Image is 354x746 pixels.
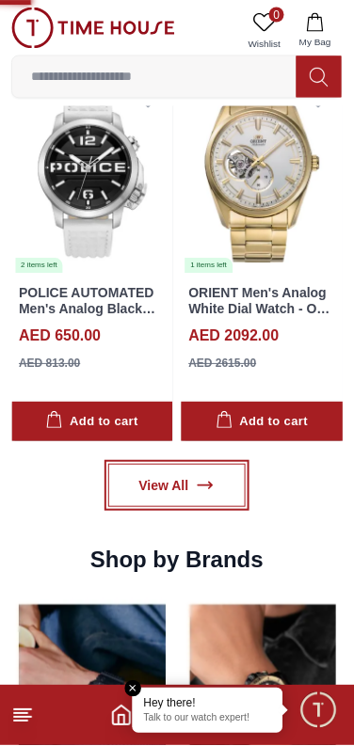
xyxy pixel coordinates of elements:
[182,73,344,275] img: ORIENT Men's Analog White Dial Watch - OW-RA-AR0007S00C
[182,403,344,443] button: Add to cart
[11,403,173,443] button: Add to cart
[144,696,272,711] div: Hey there!
[185,259,233,274] div: 1 items left
[19,286,155,348] a: POLICE AUTOMATED Men's Analog Black Dial Watch - PEWJD0021704-WW
[108,465,247,508] a: View All
[241,38,288,52] span: Wishlist
[216,412,308,434] div: Add to cart
[189,325,280,348] h4: AED 2092.00
[11,73,173,275] img: POLICE AUTOMATED Men's Analog Black Dial Watch - PEWJD0021704-WW
[15,259,63,274] div: 2 items left
[144,713,272,726] p: Talk to our watch expert!
[182,73,344,275] a: ORIENT Men's Analog White Dial Watch - OW-RA-AR0007S00C1 items left
[241,8,288,56] a: 0Wishlist
[125,681,142,698] em: Close tooltip
[189,286,334,333] a: ORIENT Men's Analog White Dial Watch - OW-RA-AR0007S00C
[189,356,257,373] div: AED 2615.00
[292,36,339,50] span: My Bag
[19,325,101,348] h4: AED 650.00
[11,73,173,275] a: POLICE AUTOMATED Men's Analog Black Dial Watch - PEWJD0021704-WW2 items left
[288,8,343,56] button: My Bag
[110,705,133,727] a: Home
[269,8,284,23] span: 0
[298,690,340,732] div: Chat Widget
[19,356,80,373] div: AED 813.00
[11,8,175,49] img: ...
[90,546,264,576] h2: Shop by Brands
[46,412,138,434] div: Add to cart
